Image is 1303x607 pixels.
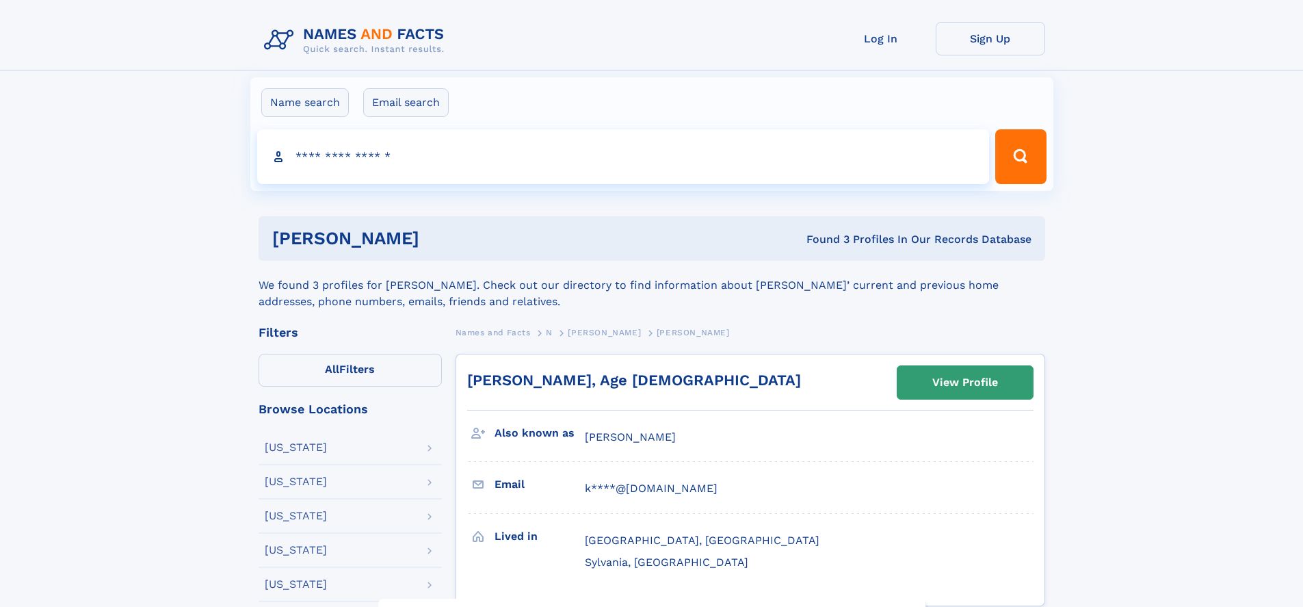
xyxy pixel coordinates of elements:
[826,22,936,55] a: Log In
[585,556,748,569] span: Sylvania, [GEOGRAPHIC_DATA]
[265,476,327,487] div: [US_STATE]
[585,534,819,547] span: [GEOGRAPHIC_DATA], [GEOGRAPHIC_DATA]
[257,129,990,184] input: search input
[932,367,998,398] div: View Profile
[585,430,676,443] span: [PERSON_NAME]
[259,326,442,339] div: Filters
[495,525,585,548] h3: Lived in
[259,354,442,387] label: Filters
[265,545,327,556] div: [US_STATE]
[265,442,327,453] div: [US_STATE]
[259,403,442,415] div: Browse Locations
[495,422,585,445] h3: Also known as
[261,88,349,117] label: Name search
[265,579,327,590] div: [US_STATE]
[897,366,1033,399] a: View Profile
[613,232,1031,247] div: Found 3 Profiles In Our Records Database
[495,473,585,496] h3: Email
[363,88,449,117] label: Email search
[546,324,553,341] a: N
[325,363,339,376] span: All
[546,328,553,337] span: N
[568,328,641,337] span: [PERSON_NAME]
[272,230,613,247] h1: [PERSON_NAME]
[936,22,1045,55] a: Sign Up
[265,511,327,521] div: [US_STATE]
[657,328,730,337] span: [PERSON_NAME]
[467,372,801,389] a: [PERSON_NAME], Age [DEMOGRAPHIC_DATA]
[259,261,1045,310] div: We found 3 profiles for [PERSON_NAME]. Check out our directory to find information about [PERSON_...
[568,324,641,341] a: [PERSON_NAME]
[259,22,456,59] img: Logo Names and Facts
[995,129,1046,184] button: Search Button
[456,324,531,341] a: Names and Facts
